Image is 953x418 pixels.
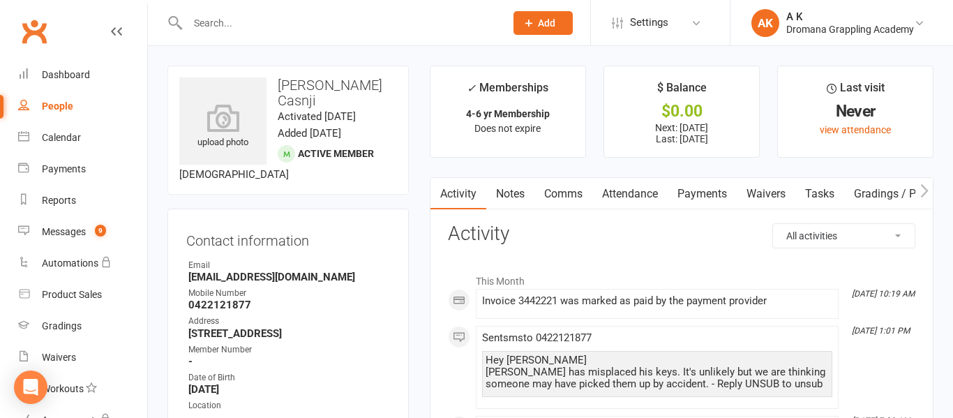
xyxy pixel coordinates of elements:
div: Waivers [42,352,76,363]
strong: [DATE] [188,383,390,396]
div: Calendar [42,132,81,143]
div: Member Number [188,343,390,357]
div: Invoice 3442221 was marked as paid by the payment provider [482,295,832,307]
a: Calendar [18,122,147,154]
div: Automations [42,257,98,269]
div: AK [751,9,779,37]
span: 9 [95,225,106,237]
a: Waivers [737,178,795,210]
a: Tasks [795,178,844,210]
strong: - [188,355,390,368]
h3: [PERSON_NAME] Casnji [179,77,397,108]
div: Dashboard [42,69,90,80]
li: This Month [448,267,915,289]
a: Workouts [18,373,147,405]
i: ✓ [467,82,476,95]
div: Last visit [827,79,885,104]
div: Reports [42,195,76,206]
button: Add [513,11,573,35]
div: $0.00 [617,104,746,119]
span: Add [538,17,555,29]
a: Reports [18,185,147,216]
div: Address [188,315,390,328]
a: Payments [668,178,737,210]
a: Gradings [18,311,147,342]
a: view attendance [820,124,891,135]
div: Email [188,259,390,272]
div: Hey [PERSON_NAME] [PERSON_NAME] has misplaced his keys. It's unlikely but we are thinking someone... [486,354,829,390]
p: Next: [DATE] Last: [DATE] [617,122,746,144]
h3: Contact information [186,227,390,248]
i: [DATE] 1:01 PM [852,326,910,336]
span: Sent sms to 0422121877 [482,331,592,344]
span: Does not expire [474,123,541,134]
strong: 0422121877 [188,299,390,311]
a: Automations [18,248,147,279]
div: Location [188,399,390,412]
a: Activity [430,178,486,210]
a: Attendance [592,178,668,210]
div: Payments [42,163,86,174]
a: Comms [534,178,592,210]
div: Never [790,104,920,119]
a: Notes [486,178,534,210]
div: People [42,100,73,112]
h3: Activity [448,223,915,245]
input: Search... [183,13,495,33]
div: Messages [42,226,86,237]
div: Open Intercom Messenger [14,371,47,404]
span: [DEMOGRAPHIC_DATA] [179,168,289,181]
span: Settings [630,7,668,38]
strong: [STREET_ADDRESS] [188,327,390,340]
a: Product Sales [18,279,147,311]
a: Messages 9 [18,216,147,248]
div: $ Balance [657,79,707,104]
div: Workouts [42,383,84,394]
strong: [EMAIL_ADDRESS][DOMAIN_NAME] [188,271,390,283]
strong: 4-6 yr Membership [466,108,550,119]
time: Activated [DATE] [278,110,356,123]
div: upload photo [179,104,267,150]
div: Product Sales [42,289,102,300]
a: Clubworx [17,14,52,49]
div: Date of Birth [188,371,390,385]
div: Dromana Grappling Academy [786,23,914,36]
span: Active member [298,148,374,159]
a: Waivers [18,342,147,373]
div: Mobile Number [188,287,390,300]
div: Gradings [42,320,82,331]
a: People [18,91,147,122]
div: A K [786,10,914,23]
div: Memberships [467,79,548,105]
i: [DATE] 10:19 AM [852,289,915,299]
time: Added [DATE] [278,127,341,140]
a: Dashboard [18,59,147,91]
a: Payments [18,154,147,185]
